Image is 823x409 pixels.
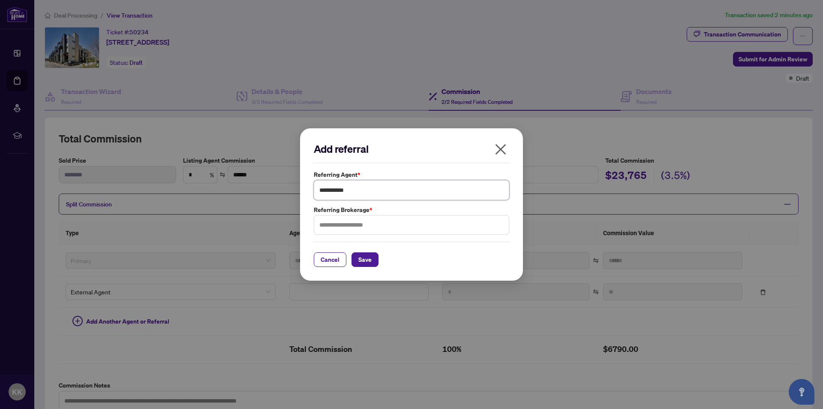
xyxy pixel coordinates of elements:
[789,379,814,405] button: Open asap
[314,142,509,156] h2: Add referral
[494,142,508,156] span: close
[314,205,509,215] label: Referring Brokerage
[314,252,346,267] button: Cancel
[321,253,339,267] span: Cancel
[358,253,372,267] span: Save
[314,170,509,179] label: Referring Agent
[351,252,378,267] button: Save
